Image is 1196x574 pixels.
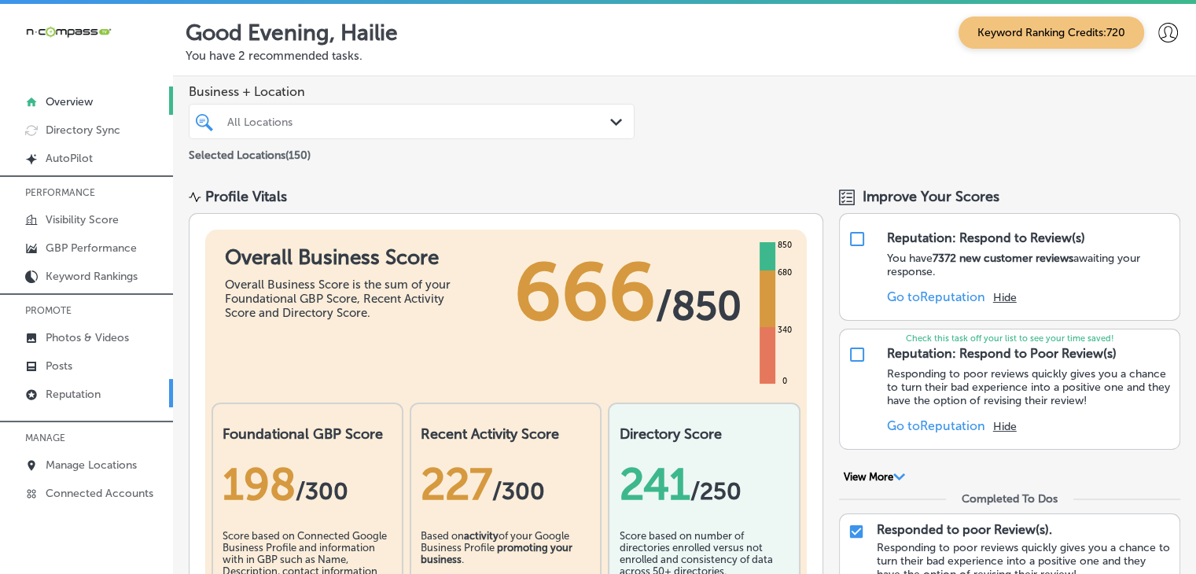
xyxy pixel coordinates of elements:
[46,487,153,500] p: Connected Accounts
[779,375,790,388] div: 0
[42,91,55,104] img: tab_domain_overview_orange.svg
[993,291,1017,304] button: Hide
[189,142,311,162] p: Selected Locations ( 150 )
[514,245,656,340] span: 666
[690,477,741,506] span: /250
[223,458,392,510] div: 198
[46,213,119,226] p: Visibility Score
[877,522,1052,537] p: Responded to poor Review(s).
[840,333,1179,344] p: Check this task off your list to see your time saved!
[205,188,287,205] div: Profile Vitals
[993,420,1017,433] button: Hide
[46,95,93,109] p: Overview
[225,245,461,270] h1: Overall Business Score
[156,91,169,104] img: tab_keywords_by_traffic_grey.svg
[25,24,112,39] img: 660ab0bf-5cc7-4cb8-ba1c-48b5ae0f18e60NCTV_CLogo_TV_Black_-500x88.png
[46,270,138,283] p: Keyword Rankings
[225,278,461,320] div: Overall Business Score is the sum of your Foundational GBP Score, Recent Activity Score and Direc...
[863,188,999,205] span: Improve Your Scores
[46,359,72,373] p: Posts
[887,367,1172,407] p: Responding to poor reviews quickly gives you a chance to turn their bad experience into a positiv...
[887,346,1117,361] div: Reputation: Respond to Poor Review(s)
[46,458,137,472] p: Manage Locations
[44,25,77,38] div: v 4.0.25
[464,530,499,542] b: activity
[962,492,1058,506] div: Completed To Dos
[887,252,1172,278] p: You have awaiting your response.
[492,477,545,506] span: /300
[421,458,591,510] div: 227
[656,282,742,329] span: / 850
[619,458,789,510] div: 241
[421,425,591,443] h2: Recent Activity Score
[186,49,1183,63] p: You have 2 recommended tasks.
[619,425,789,443] h2: Directory Score
[25,25,38,38] img: logo_orange.svg
[887,418,985,433] a: Go toReputation
[46,123,120,137] p: Directory Sync
[839,470,911,484] button: View More
[60,93,141,103] div: Domain Overview
[46,331,129,344] p: Photos & Videos
[189,84,635,99] span: Business + Location
[959,17,1144,49] span: Keyword Ranking Credits: 720
[296,477,348,506] span: / 300
[25,41,38,53] img: website_grey.svg
[421,542,572,565] b: promoting your business
[46,152,93,165] p: AutoPilot
[223,425,392,443] h2: Foundational GBP Score
[227,115,612,128] div: All Locations
[933,252,1073,265] strong: 7372 new customer reviews
[41,41,173,53] div: Domain: [DOMAIN_NAME]
[887,230,1085,245] div: Reputation: Respond to Review(s)
[775,267,795,279] div: 680
[46,388,101,401] p: Reputation
[775,324,795,337] div: 340
[174,93,265,103] div: Keywords by Traffic
[186,20,398,46] p: Good Evening, Hailie
[46,241,137,255] p: GBP Performance
[775,239,795,252] div: 850
[887,289,985,304] a: Go toReputation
